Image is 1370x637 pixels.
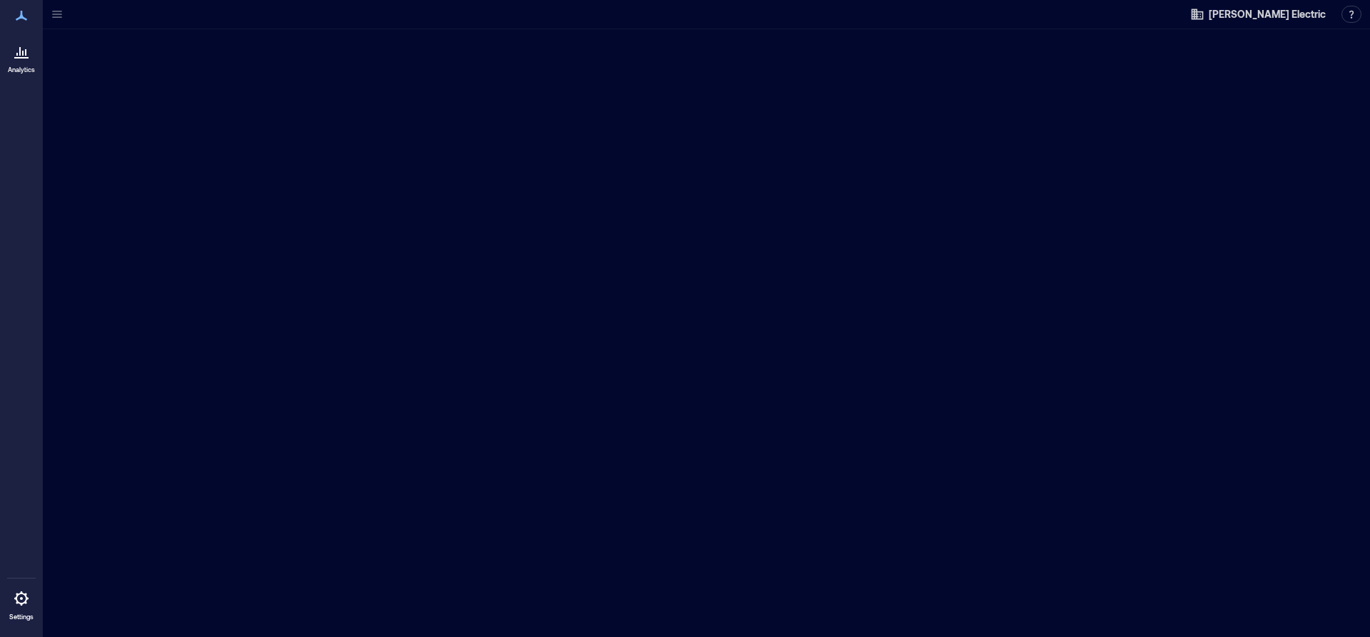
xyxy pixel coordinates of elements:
[1209,7,1326,21] span: [PERSON_NAME] Electric
[9,613,34,621] p: Settings
[1186,3,1330,26] button: [PERSON_NAME] Electric
[4,34,39,78] a: Analytics
[8,66,35,74] p: Analytics
[4,581,39,626] a: Settings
